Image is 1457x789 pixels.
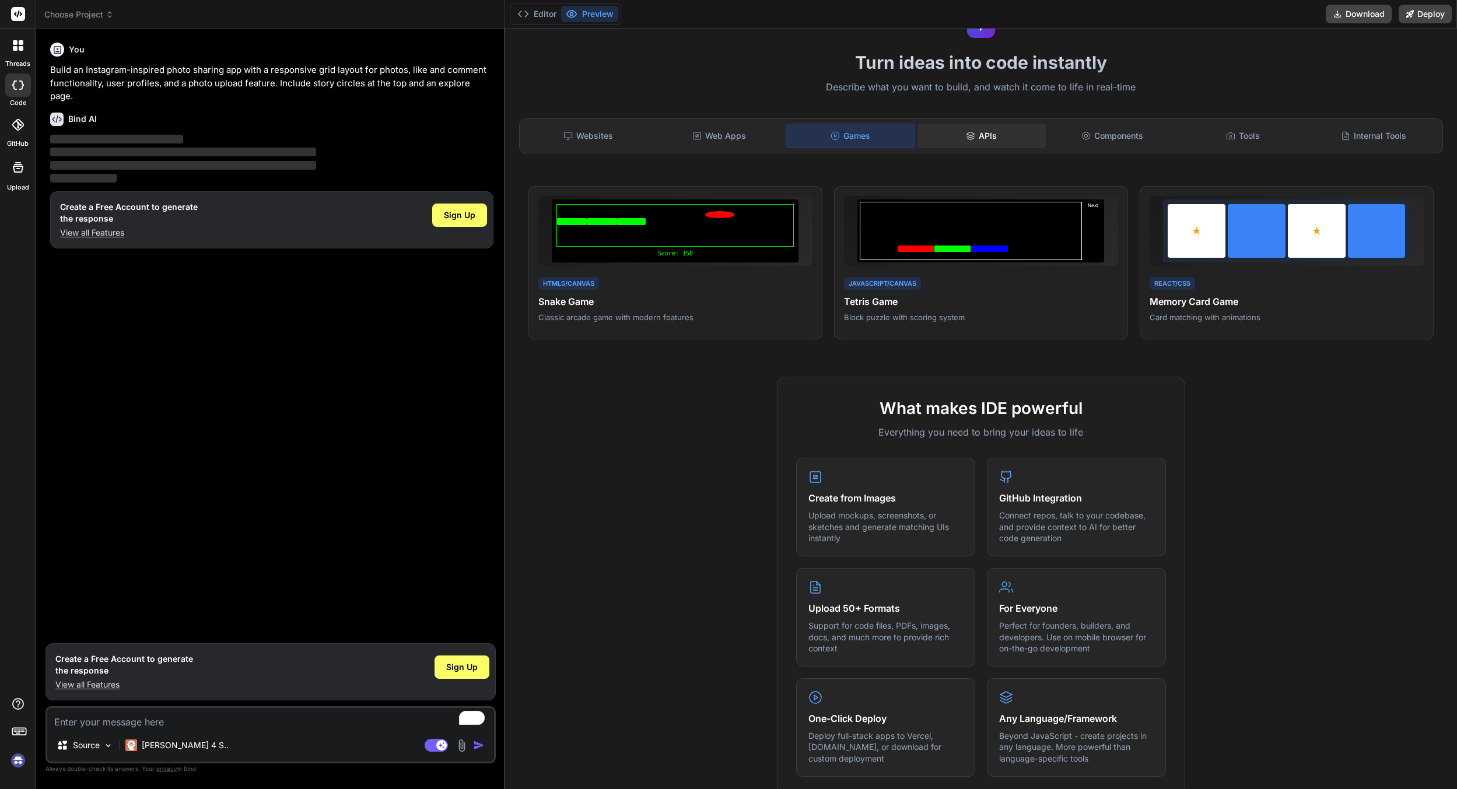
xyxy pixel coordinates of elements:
span: Sign Up [446,661,478,673]
button: Preview [561,6,618,22]
p: Classic arcade game with modern features [538,312,812,322]
div: JavaScript/Canvas [844,277,921,290]
div: HTML5/Canvas [538,277,599,290]
div: Next [1084,202,1102,260]
img: signin [8,751,28,770]
p: [PERSON_NAME] 4 S.. [142,739,229,751]
h1: Turn ideas into code instantly [512,52,1450,73]
p: Deploy full-stack apps to Vercel, [DOMAIN_NAME], or download for custom deployment [808,730,963,765]
label: Upload [7,183,29,192]
button: Editor [513,6,561,22]
h4: Tetris Game [844,294,1118,308]
img: Pick Models [103,741,113,751]
div: Components [1048,124,1176,148]
div: Web Apps [655,124,783,148]
p: Build an Instagram-inspired photo sharing app with a responsive grid layout for photos, like and ... [50,64,493,103]
p: Source [73,739,100,751]
div: Internal Tools [1309,124,1438,148]
button: Deploy [1399,5,1452,23]
span: privacy [156,765,177,772]
p: Support for code files, PDFs, images, docs, and much more to provide rich context [808,620,963,654]
div: Websites [524,124,653,148]
h4: Upload 50+ Formats [808,601,963,615]
p: Block puzzle with scoring system [844,312,1118,322]
div: APIs [917,124,1046,148]
span: ‌ [50,135,183,143]
img: attachment [455,739,468,752]
label: GitHub [7,139,29,149]
div: Tools [1179,124,1307,148]
img: Claude 4 Sonnet [125,739,137,751]
button: Download [1326,5,1392,23]
h2: What makes IDE powerful [796,396,1166,420]
span: ‌ [50,161,316,170]
textarea: To enrich screen reader interactions, please activate Accessibility in Grammarly extension settings [47,708,494,729]
img: icon [473,739,485,751]
h6: You [69,44,85,55]
span: Choose Project [44,9,114,20]
h4: For Everyone [999,601,1154,615]
h4: Any Language/Framework [999,711,1154,725]
p: Describe what you want to build, and watch it come to life in real-time [512,80,1450,95]
h4: Snake Game [538,294,812,308]
p: Upload mockups, screenshots, or sketches and generate matching UIs instantly [808,510,963,544]
div: Games [786,124,915,148]
h1: Create a Free Account to generate the response [55,653,193,676]
h4: Memory Card Game [1150,294,1424,308]
h6: Bind AI [68,113,97,125]
p: Connect repos, talk to your codebase, and provide context to AI for better code generation [999,510,1154,544]
h4: GitHub Integration [999,491,1154,505]
div: React/CSS [1150,277,1195,290]
span: Sign Up [444,209,475,221]
span: ‌ [50,174,117,183]
span: ‌ [50,148,316,156]
p: Card matching with animations [1150,312,1424,322]
h4: Create from Images [808,491,963,505]
p: Everything you need to bring your ideas to life [796,425,1166,439]
h1: Create a Free Account to generate the response [60,201,198,225]
p: Always double-check its answers. Your in Bind [45,763,496,774]
p: View all Features [55,679,193,690]
label: threads [5,59,30,69]
label: code [10,98,26,108]
p: View all Features [60,227,198,239]
h4: One-Click Deploy [808,711,963,725]
p: Beyond JavaScript - create projects in any language. More powerful than language-specific tools [999,730,1154,765]
p: Perfect for founders, builders, and developers. Use on mobile browser for on-the-go development [999,620,1154,654]
div: Score: 150 [556,249,794,258]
